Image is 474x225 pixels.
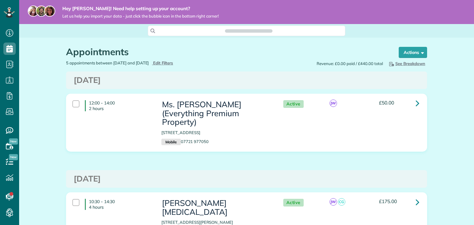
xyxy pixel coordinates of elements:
[153,60,173,65] span: Edit Filters
[161,139,181,145] small: Mobile
[89,204,152,210] p: 4 hours
[62,6,219,12] strong: Hey [PERSON_NAME]! Need help setting up your account?
[330,198,337,206] span: JW
[386,60,427,67] button: See Breakdown
[36,6,47,17] img: jorge-587dff0eeaa6aab1f244e6dc62b8924c3b6ad411094392a53c71c6c4a576187d.jpg
[66,47,387,57] h1: Appointments
[338,198,345,206] span: CG
[379,100,394,106] span: £50.00
[85,199,152,210] h4: 10:30 - 14:30
[44,6,55,17] img: michelle-19f622bdf1676172e81f8f8fba1fb50e276960ebfe0243fe18214015130c80e4.jpg
[231,28,266,34] span: Search ZenMaid…
[161,130,271,136] p: [STREET_ADDRESS]
[283,199,304,207] span: Active
[388,61,425,66] span: See Breakdown
[85,100,152,111] h4: 12:00 - 14:00
[379,198,397,204] span: £175.00
[161,199,271,216] h3: [PERSON_NAME][MEDICAL_DATA]
[161,100,271,127] h3: Ms. [PERSON_NAME] (Everything Premium Property)
[9,154,18,160] span: New
[74,76,419,85] h3: [DATE]
[399,47,427,58] button: Actions
[61,60,247,66] div: 5 appointments between [DATE] and [DATE]
[330,100,337,107] span: JW
[89,106,152,111] p: 2 hours
[9,138,18,145] span: New
[283,100,304,108] span: Active
[161,139,209,144] a: Mobile07721 977050
[152,60,173,65] a: Edit Filters
[28,6,39,17] img: maria-72a9807cf96188c08ef61303f053569d2e2a8a1cde33d635c8a3ac13582a053d.jpg
[62,14,219,19] span: Let us help you import your data - just click the bubble icon in the bottom right corner!
[74,174,419,183] h3: [DATE]
[317,61,383,67] span: Revenue: £0.00 paid / £440.00 total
